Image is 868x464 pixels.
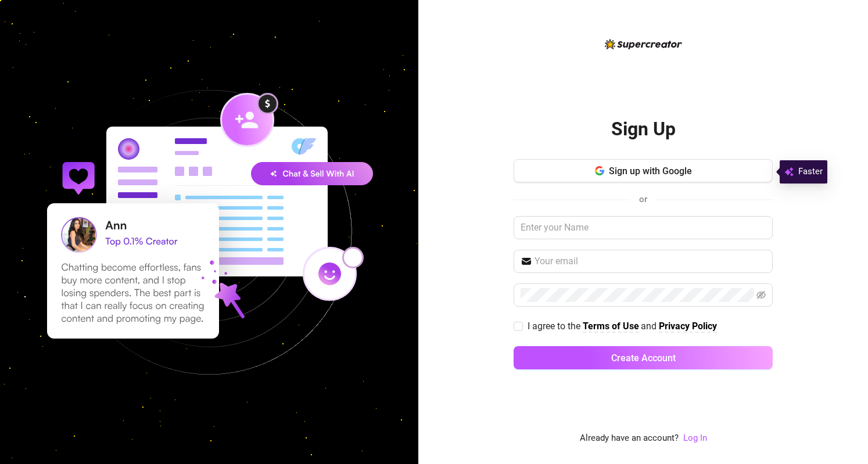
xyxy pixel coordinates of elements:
[528,321,583,332] span: I agree to the
[583,321,639,333] a: Terms of Use
[784,165,794,179] img: svg%3e
[611,117,676,141] h2: Sign Up
[580,431,679,445] span: Already have an account?
[798,165,823,179] span: Faster
[609,166,692,177] span: Sign up with Google
[605,39,682,49] img: logo-BBDzfeDw.svg
[8,31,410,433] img: signup-background-D0MIrEPF.svg
[611,353,676,364] span: Create Account
[514,159,773,182] button: Sign up with Google
[639,194,647,204] span: or
[514,346,773,369] button: Create Account
[683,433,707,443] a: Log In
[514,216,773,239] input: Enter your Name
[683,431,707,445] a: Log In
[659,321,717,333] a: Privacy Policy
[756,290,766,300] span: eye-invisible
[583,321,639,332] strong: Terms of Use
[641,321,659,332] span: and
[535,254,766,268] input: Your email
[659,321,717,332] strong: Privacy Policy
